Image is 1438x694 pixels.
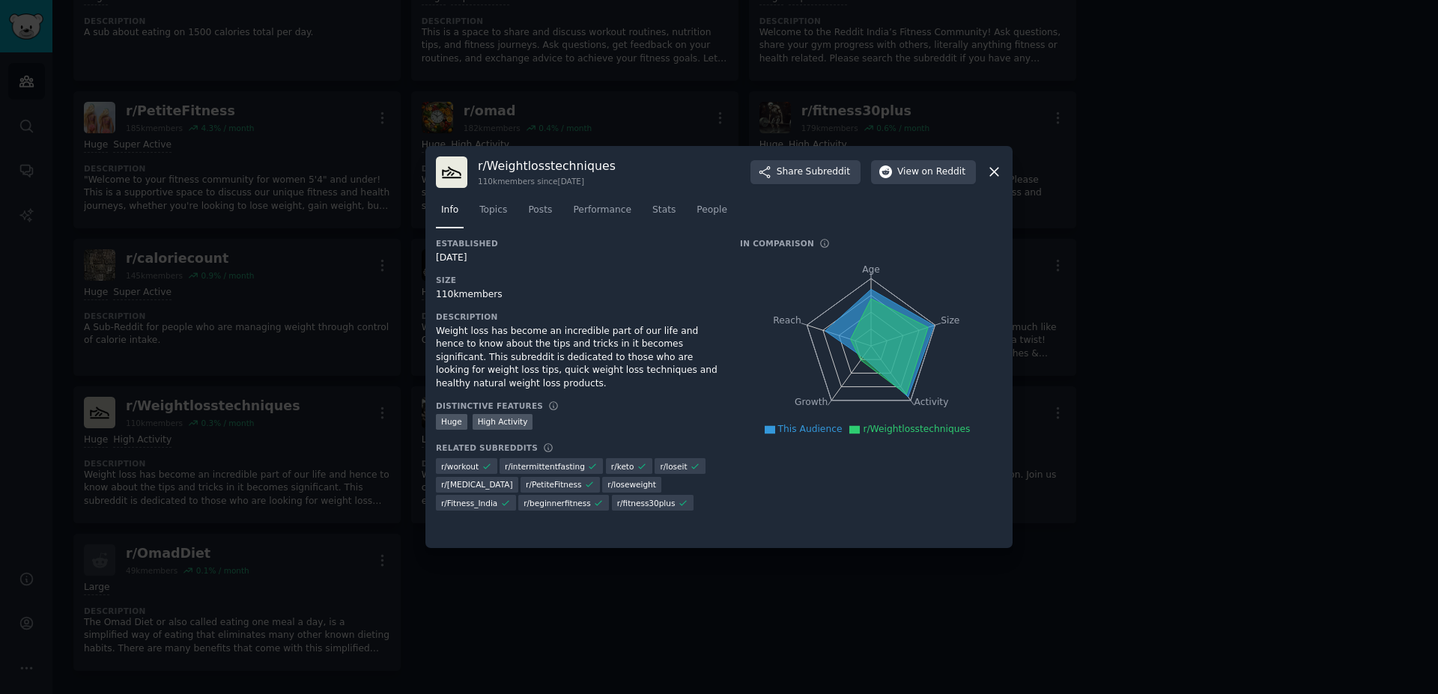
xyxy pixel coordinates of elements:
[750,160,861,184] button: ShareSubreddit
[436,156,467,188] img: Weightlosstechniques
[777,165,850,179] span: Share
[436,414,467,430] div: Huge
[526,479,581,490] span: r/ PetiteFitness
[740,238,814,249] h3: In Comparison
[897,165,965,179] span: View
[436,311,719,322] h3: Description
[647,198,681,229] a: Stats
[436,252,719,265] div: [DATE]
[441,479,513,490] span: r/ [MEDICAL_DATA]
[871,160,976,184] button: Viewon Reddit
[795,397,828,407] tspan: Growth
[697,204,727,217] span: People
[773,314,801,325] tspan: Reach
[568,198,637,229] a: Performance
[474,198,512,229] a: Topics
[617,498,676,508] span: r/ fitness30plus
[436,401,543,411] h3: Distinctive Features
[436,198,464,229] a: Info
[611,461,634,472] span: r/ keto
[441,498,497,508] span: r/ Fitness_India
[441,204,458,217] span: Info
[806,165,850,179] span: Subreddit
[436,442,538,453] h3: Related Subreddits
[479,204,507,217] span: Topics
[436,288,719,302] div: 110k members
[914,397,949,407] tspan: Activity
[528,204,552,217] span: Posts
[436,275,719,285] h3: Size
[660,461,687,472] span: r/ loseit
[523,198,557,229] a: Posts
[607,479,656,490] span: r/ loseweight
[478,176,616,186] div: 110k members since [DATE]
[441,461,479,472] span: r/ workout
[478,158,616,174] h3: r/ Weightlosstechniques
[473,414,533,430] div: High Activity
[691,198,732,229] a: People
[505,461,585,472] span: r/ intermittentfasting
[436,325,719,391] div: Weight loss has become an incredible part of our life and hence to know about the tips and tricks...
[524,498,590,508] span: r/ beginnerfitness
[922,165,965,179] span: on Reddit
[862,264,880,275] tspan: Age
[652,204,676,217] span: Stats
[941,314,959,325] tspan: Size
[863,424,970,434] span: r/Weightlosstechniques
[436,238,719,249] h3: Established
[778,424,843,434] span: This Audience
[573,204,631,217] span: Performance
